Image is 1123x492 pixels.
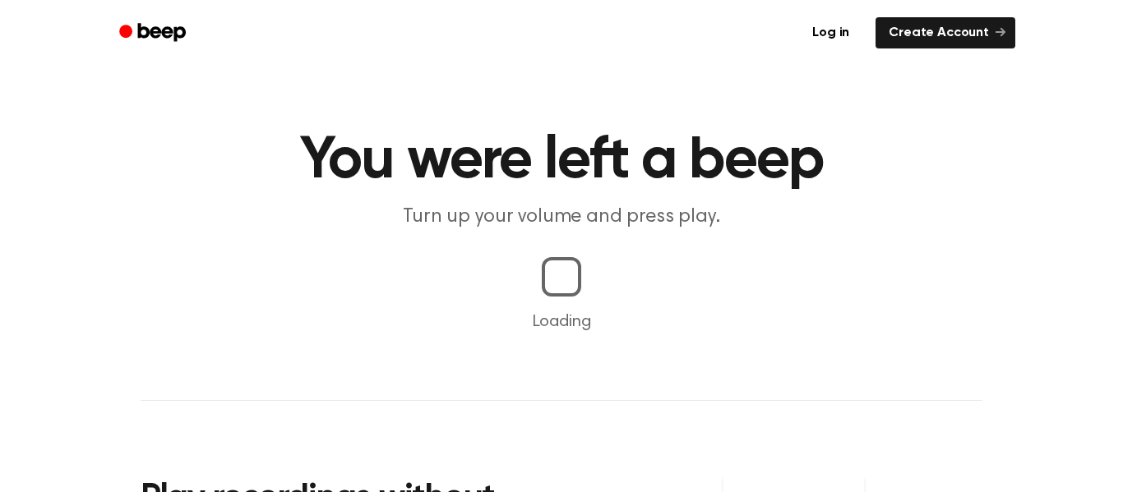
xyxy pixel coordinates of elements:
[108,17,201,49] a: Beep
[20,310,1103,334] p: Loading
[141,131,982,191] h1: You were left a beep
[246,204,877,231] p: Turn up your volume and press play.
[876,17,1015,48] a: Create Account
[796,14,866,52] a: Log in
